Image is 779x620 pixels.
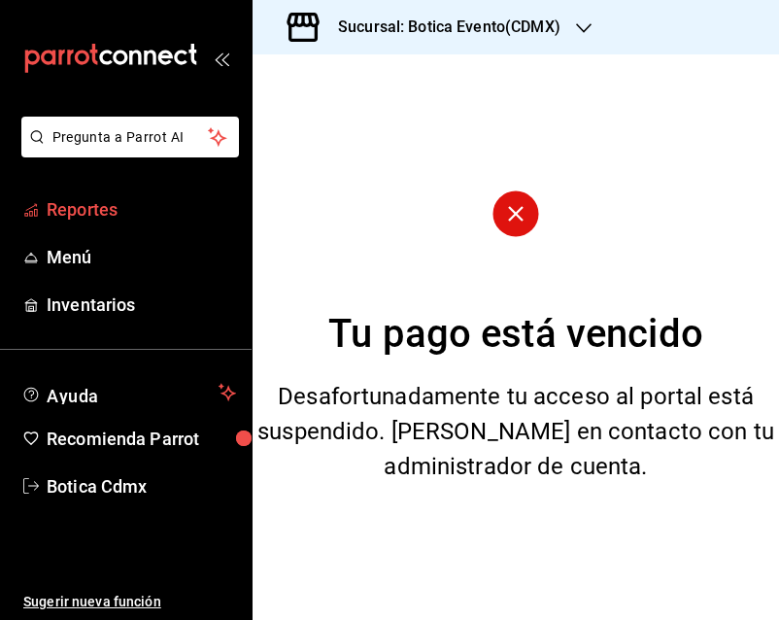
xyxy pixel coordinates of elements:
div: Tu pago está vencido [328,305,703,363]
div: Desafortunadamente tu acceso al portal está suspendido. [PERSON_NAME] en contacto con tu administ... [253,379,779,484]
span: Menú [47,244,236,270]
span: Inventarios [47,292,236,318]
button: Pregunta a Parrot AI [21,117,239,157]
span: Ayuda [47,381,211,404]
a: Pregunta a Parrot AI [14,141,239,161]
span: Reportes [47,196,236,223]
h3: Sucursal: Botica Evento(CDMX) [322,16,560,39]
span: Sugerir nueva función [23,592,236,612]
button: open_drawer_menu [214,51,229,66]
span: Pregunta a Parrot AI [52,127,209,148]
span: Recomienda Parrot [47,426,236,452]
span: Botica Cdmx [47,473,236,499]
